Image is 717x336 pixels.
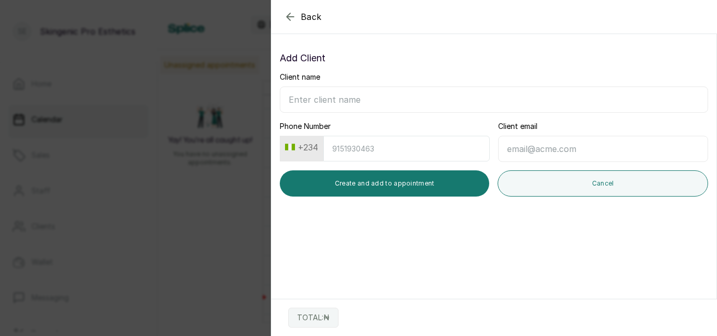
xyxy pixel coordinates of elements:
label: Client email [498,121,537,132]
input: Enter client name [280,86,708,113]
p: Add Client [280,51,708,66]
button: +234 [281,139,322,156]
p: TOTAL: ₦ [297,312,330,323]
label: Client name [280,72,320,82]
button: Create and add to appointment [280,170,489,197]
input: 9151930463 [323,136,490,161]
label: Phone Number [280,121,331,132]
button: Cancel [498,170,708,197]
button: Back [284,10,322,23]
input: email@acme.com [498,136,708,162]
span: Back [301,10,322,23]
